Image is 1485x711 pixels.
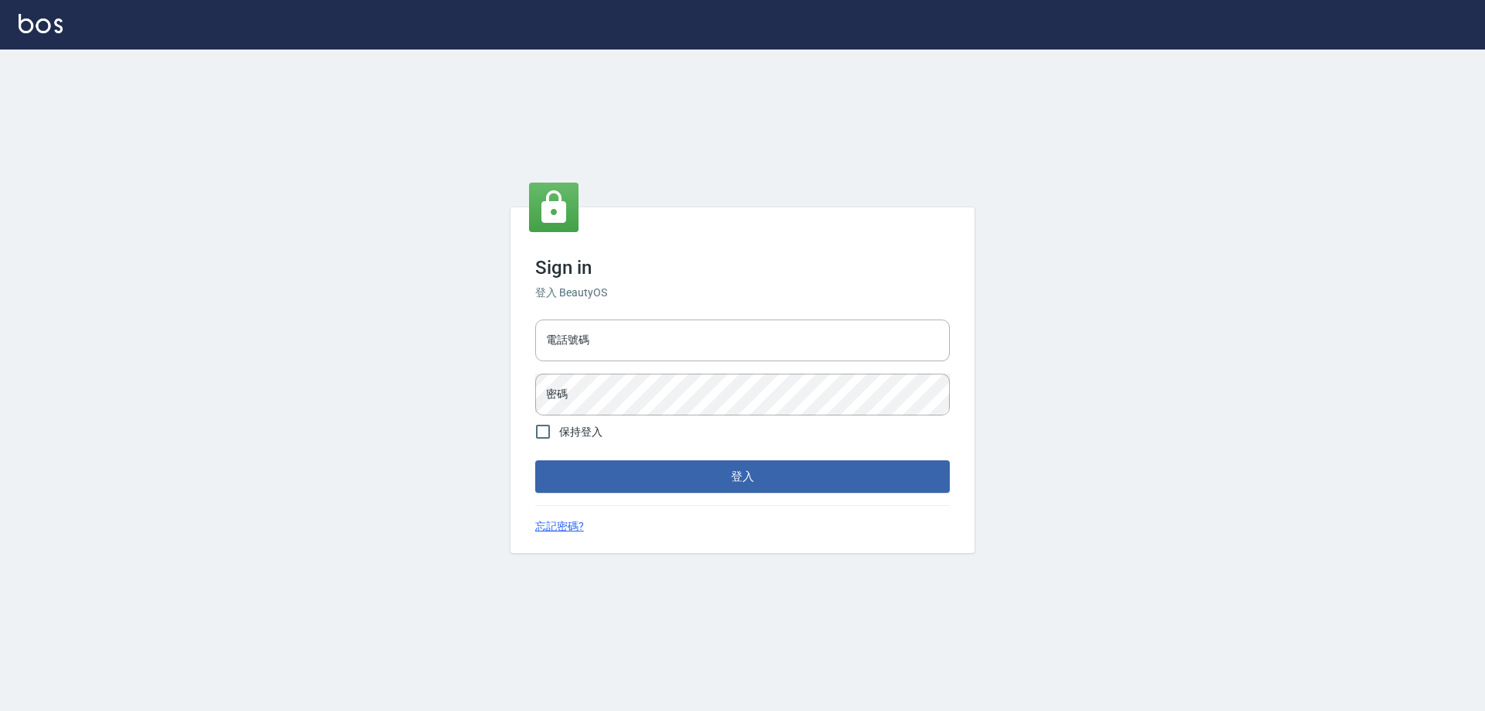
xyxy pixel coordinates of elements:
h6: 登入 BeautyOS [535,285,950,301]
img: Logo [19,14,63,33]
span: 保持登入 [559,424,603,440]
button: 登入 [535,460,950,493]
a: 忘記密碼? [535,518,584,535]
h3: Sign in [535,257,950,279]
